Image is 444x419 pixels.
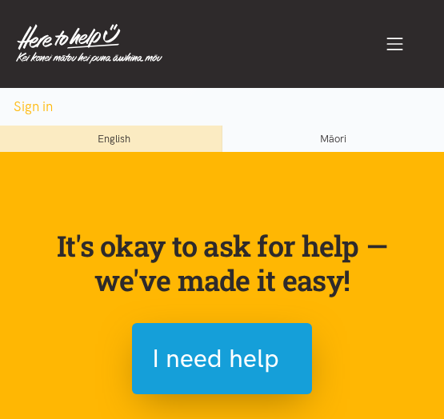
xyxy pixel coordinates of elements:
p: It's okay to ask for help — we've made it easy! [16,229,428,297]
button: Toggle navigation [362,16,429,72]
button: I need help [132,323,312,394]
img: Home [16,24,162,64]
span: I need help [152,338,279,379]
